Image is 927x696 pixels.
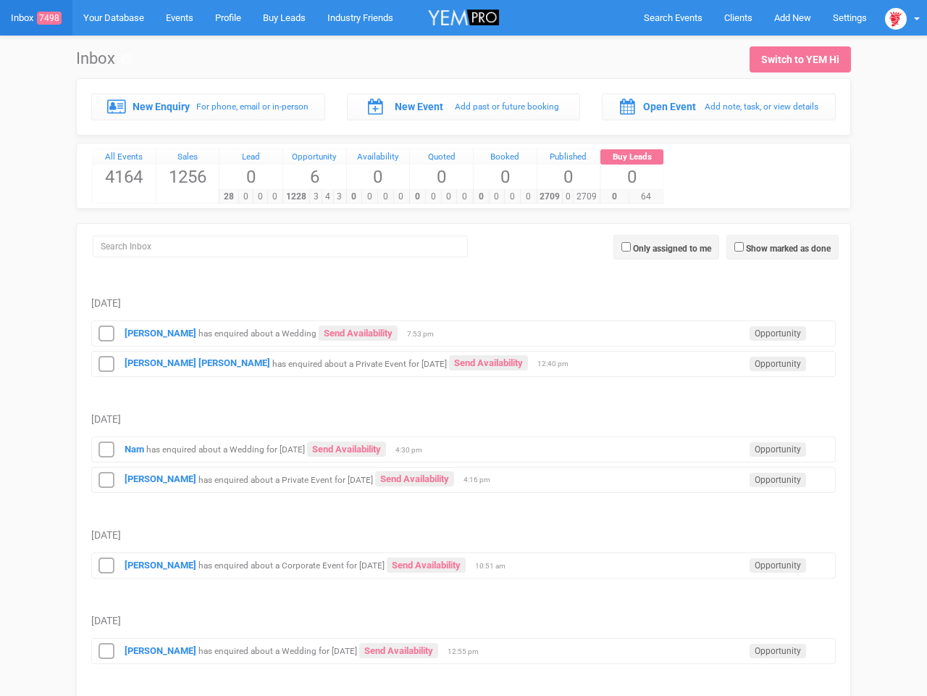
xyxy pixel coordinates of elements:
[133,99,190,114] label: New Enquiry
[307,442,386,457] a: Send Availability
[198,328,316,339] small: has enquired about a Wedding
[474,149,537,165] a: Booked
[377,190,394,204] span: 0
[489,190,506,204] span: 0
[537,165,600,189] span: 0
[885,8,907,30] img: open-uri20180111-4-1wletqq
[562,190,574,204] span: 0
[91,94,325,120] a: New Enquiry For phone, email or in-person
[283,149,346,165] a: Opportunity
[600,165,663,189] span: 0
[282,190,310,204] span: 1228
[387,558,466,573] a: Send Availability
[272,358,447,368] small: has enquired about a Private Event for [DATE]
[633,242,711,255] label: Only assigned to me
[125,444,144,455] a: Nam
[504,190,521,204] span: 0
[309,190,322,204] span: 3
[156,165,219,189] span: 1256
[395,445,432,455] span: 4:30 pm
[750,326,806,341] span: Opportunity
[219,149,282,165] a: Lead
[410,165,473,189] span: 0
[448,647,484,657] span: 12:55 pm
[91,414,836,425] h5: [DATE]
[643,99,696,114] label: Open Event
[750,473,806,487] span: Opportunity
[125,645,196,656] a: [PERSON_NAME]
[573,190,600,204] span: 2709
[705,101,818,112] small: Add note, task, or view details
[93,149,156,165] a: All Events
[456,190,473,204] span: 0
[629,190,663,204] span: 64
[125,357,270,368] a: [PERSON_NAME] [PERSON_NAME]
[91,298,836,309] h5: [DATE]
[253,190,268,204] span: 0
[774,12,811,23] span: Add New
[322,190,334,204] span: 4
[750,644,806,658] span: Opportunity
[361,190,378,204] span: 0
[475,561,511,571] span: 10:51 am
[750,357,806,371] span: Opportunity
[761,52,839,67] div: Switch to YEM Hi
[156,149,219,165] a: Sales
[91,530,836,541] h5: [DATE]
[125,560,196,571] a: [PERSON_NAME]
[347,165,410,189] span: 0
[359,643,438,658] a: Send Availability
[198,646,357,656] small: has enquired about a Wedding for [DATE]
[198,474,373,484] small: has enquired about a Private Event for [DATE]
[463,475,500,485] span: 4:16 pm
[393,190,410,204] span: 0
[449,355,528,370] a: Send Availability
[750,558,806,573] span: Opportunity
[93,165,156,189] span: 4164
[219,165,282,189] span: 0
[520,190,537,204] span: 0
[198,560,385,571] small: has enquired about a Corporate Event for [DATE]
[219,190,239,204] span: 28
[602,94,836,120] a: Open Event Add note, task, or view details
[91,616,836,626] h5: [DATE]
[750,442,806,457] span: Opportunity
[455,101,559,112] small: Add past or future booking
[146,444,305,455] small: has enquired about a Wedding for [DATE]
[537,359,574,369] span: 12:40 pm
[474,165,537,189] span: 0
[395,99,443,114] label: New Event
[409,190,426,204] span: 0
[238,190,253,204] span: 0
[125,473,196,484] a: [PERSON_NAME]
[267,190,282,204] span: 0
[347,149,410,165] div: Availability
[125,328,196,339] a: [PERSON_NAME]
[600,190,629,204] span: 0
[750,46,851,72] a: Switch to YEM Hi
[746,242,831,255] label: Show marked as done
[283,165,346,189] span: 6
[319,326,398,341] a: Send Availability
[407,329,443,339] span: 7:53 pm
[196,101,309,112] small: For phone, email or in-person
[537,190,563,204] span: 2709
[375,471,454,486] a: Send Availability
[93,236,468,257] input: Search Inbox
[441,190,458,204] span: 0
[37,12,62,25] span: 7498
[724,12,752,23] span: Clients
[76,50,132,67] h1: Inbox
[425,190,442,204] span: 0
